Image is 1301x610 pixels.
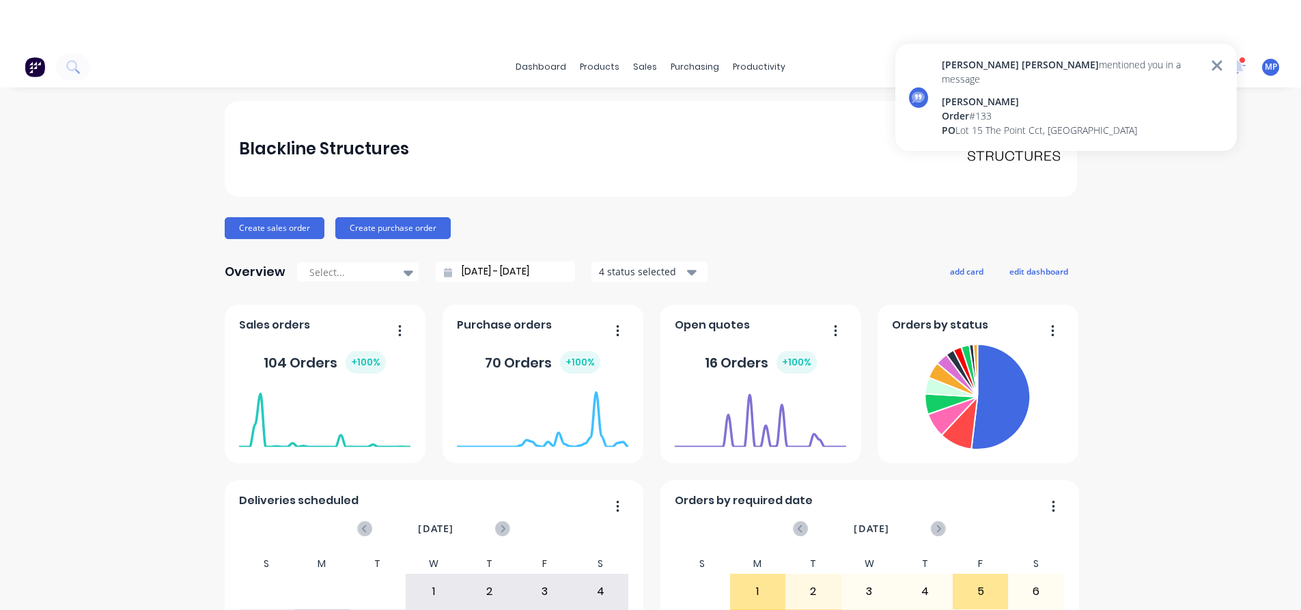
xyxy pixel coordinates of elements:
[731,574,785,609] div: 1
[418,521,453,536] span: [DATE]
[461,554,517,574] div: T
[1255,564,1287,596] iframe: Intercom live chat
[573,574,628,609] div: 4
[294,554,350,574] div: M
[560,351,600,374] div: + 100 %
[785,554,841,574] div: T
[225,217,324,239] button: Create sales order
[953,554,1009,574] div: F
[264,351,386,374] div: 104 Orders
[573,57,626,77] div: products
[350,554,406,574] div: T
[675,493,813,509] span: Orders by required date
[942,57,1203,86] div: mentioned you in a message
[675,317,750,333] span: Open quotes
[854,521,889,536] span: [DATE]
[1009,574,1063,609] div: 6
[406,574,461,609] div: 1
[892,317,988,333] span: Orders by status
[897,574,952,609] div: 4
[705,351,817,374] div: 16 Orders
[786,574,841,609] div: 2
[225,258,285,286] div: Overview
[626,57,664,77] div: sales
[942,109,1203,123] div: # 133
[239,317,310,333] span: Sales orders
[406,554,462,574] div: W
[777,351,817,374] div: + 100 %
[897,554,953,574] div: T
[485,351,600,374] div: 70 Orders
[953,574,1008,609] div: 5
[599,264,685,279] div: 4 status selected
[941,262,992,280] button: add card
[239,135,409,163] div: Blackline Structures
[842,574,897,609] div: 3
[572,554,628,574] div: S
[674,554,730,574] div: S
[664,57,726,77] div: purchasing
[1265,61,1277,73] span: MP
[942,58,1099,71] span: [PERSON_NAME] [PERSON_NAME]
[509,57,573,77] a: dashboard
[730,554,786,574] div: M
[942,124,955,137] span: PO
[335,217,451,239] button: Create purchase order
[1008,554,1064,574] div: S
[346,351,386,374] div: + 100 %
[942,109,969,122] span: Order
[942,94,1203,109] div: [PERSON_NAME]
[1001,262,1077,280] button: edit dashboard
[238,554,294,574] div: S
[591,262,708,282] button: 4 status selected
[518,574,572,609] div: 3
[517,554,573,574] div: F
[942,123,1203,137] div: Lot 15 The Point Cct, [GEOGRAPHIC_DATA]
[841,554,897,574] div: W
[25,57,45,77] img: Factory
[726,57,792,77] div: productivity
[462,574,516,609] div: 2
[457,317,552,333] span: Purchase orders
